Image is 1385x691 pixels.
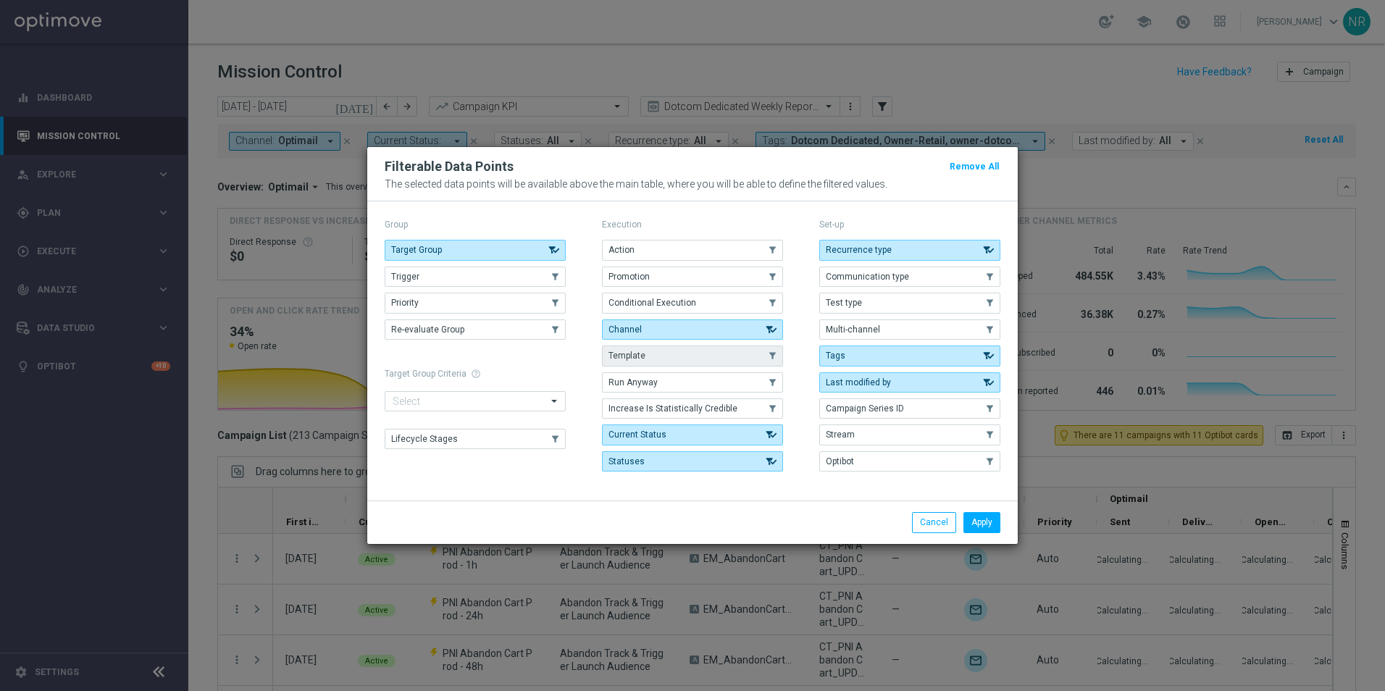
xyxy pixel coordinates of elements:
[826,377,891,388] span: Last modified by
[826,403,904,414] span: Campaign Series ID
[391,298,419,308] span: Priority
[602,451,783,472] button: Statuses
[826,245,892,255] span: Recurrence type
[826,456,854,466] span: Optibot
[391,272,419,282] span: Trigger
[608,430,666,440] span: Current Status
[385,219,566,230] p: Group
[819,451,1000,472] button: Optibot
[819,372,1000,393] button: Last modified by
[963,512,1000,532] button: Apply
[602,424,783,445] button: Current Status
[608,324,642,335] span: Channel
[826,324,880,335] span: Multi-channel
[602,293,783,313] button: Conditional Execution
[819,398,1000,419] button: Campaign Series ID
[819,293,1000,313] button: Test type
[602,240,783,260] button: Action
[385,369,566,379] h1: Target Group Criteria
[602,345,783,366] button: Template
[602,219,783,230] p: Execution
[602,398,783,419] button: Increase Is Statistically Credible
[608,403,737,414] span: Increase Is Statistically Credible
[385,267,566,287] button: Trigger
[602,372,783,393] button: Run Anyway
[608,351,645,361] span: Template
[385,319,566,340] button: Re-evaluate Group
[385,293,566,313] button: Priority
[826,298,862,308] span: Test type
[608,272,650,282] span: Promotion
[608,377,658,388] span: Run Anyway
[391,324,464,335] span: Re-evaluate Group
[912,512,956,532] button: Cancel
[608,298,696,308] span: Conditional Execution
[608,245,635,255] span: Action
[385,178,1000,190] p: The selected data points will be available above the main table, where you will be able to define...
[819,267,1000,287] button: Communication type
[391,434,458,444] span: Lifecycle Stages
[826,272,909,282] span: Communication type
[385,158,514,175] h2: Filterable Data Points
[602,267,783,287] button: Promotion
[391,245,442,255] span: Target Group
[471,369,481,379] span: help_outline
[826,430,855,440] span: Stream
[948,159,1000,175] button: Remove All
[819,345,1000,366] button: Tags
[385,429,566,449] button: Lifecycle Stages
[608,456,645,466] span: Statuses
[385,240,566,260] button: Target Group
[819,319,1000,340] button: Multi-channel
[819,219,1000,230] p: Set-up
[826,351,845,361] span: Tags
[602,319,783,340] button: Channel
[819,424,1000,445] button: Stream
[819,240,1000,260] button: Recurrence type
